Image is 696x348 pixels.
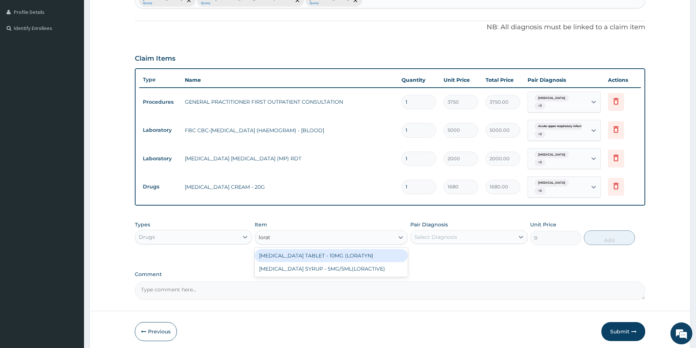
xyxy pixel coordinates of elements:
small: Query [143,1,182,5]
span: + 2 [535,102,545,110]
th: Type [139,73,181,87]
span: + 2 [535,187,545,195]
label: Item [255,221,267,228]
td: GENERAL PRACTITIONER FIRST OUTPATIENT CONSULTATION [181,95,398,109]
h3: Claim Items [135,55,175,63]
textarea: Type your message and hit 'Enter' [4,199,139,225]
th: Total Price [482,73,524,87]
span: + 2 [535,131,545,138]
span: [MEDICAL_DATA] [535,151,569,158]
td: Procedures [139,95,181,109]
div: Minimize live chat window [120,4,137,21]
small: Query [309,1,349,5]
button: Submit [601,322,645,341]
div: [MEDICAL_DATA] TABLET - 10MG (LORATYN) [255,249,408,262]
th: Pair Diagnosis [524,73,604,87]
img: d_794563401_company_1708531726252_794563401 [14,37,30,55]
td: [MEDICAL_DATA] CREAM - 20G [181,180,398,194]
button: Previous [135,322,177,341]
span: [MEDICAL_DATA] [535,179,569,187]
td: FBC CBC-[MEDICAL_DATA] (HAEMOGRAM) - [BLOOD] [181,123,398,138]
th: Name [181,73,398,87]
td: [MEDICAL_DATA] [MEDICAL_DATA] (MP) RDT [181,151,398,166]
label: Comment [135,271,645,278]
div: Drugs [139,233,155,241]
th: Actions [604,73,641,87]
div: Chat with us now [38,41,123,50]
label: Pair Diagnosis [410,221,448,228]
button: Add [584,230,635,245]
div: [MEDICAL_DATA] SYRUP - 5MG/5ML(LORACTIVE) [255,262,408,275]
td: Laboratory [139,152,181,165]
div: Select Diagnosis [414,233,457,241]
p: NB: All diagnosis must be linked to a claim item [135,23,645,32]
td: Drugs [139,180,181,194]
span: + 2 [535,159,545,166]
span: We're online! [42,92,101,166]
th: Quantity [398,73,440,87]
span: [MEDICAL_DATA] [535,95,569,102]
th: Unit Price [440,73,482,87]
td: Laboratory [139,123,181,137]
small: Query [201,1,291,5]
label: Unit Price [530,221,556,228]
span: Acute upper respiratory infect... [535,123,587,130]
label: Types [135,222,150,228]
